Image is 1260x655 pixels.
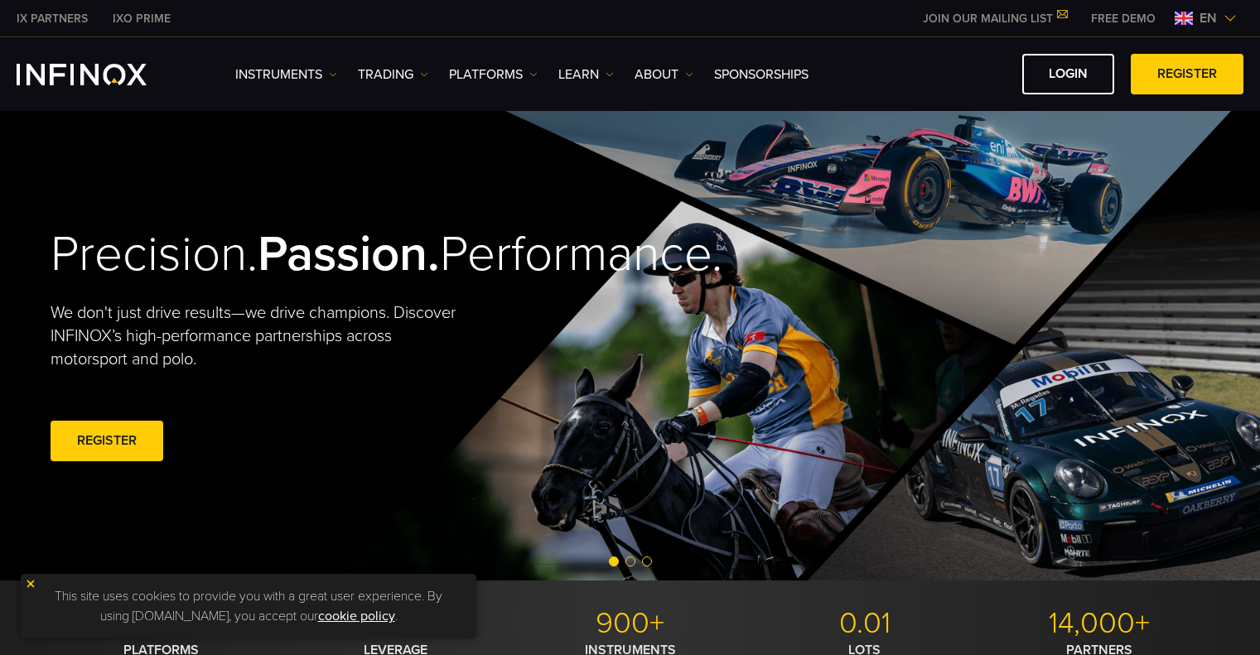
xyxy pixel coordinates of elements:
[1131,54,1243,94] a: REGISTER
[358,65,428,84] a: TRADING
[519,605,741,642] p: 900+
[910,12,1079,26] a: JOIN OUR MAILING LIST
[51,224,572,285] h2: Precision. Performance.
[51,421,163,461] a: REGISTER
[17,64,186,85] a: INFINOX Logo
[625,556,635,566] span: Go to slide 2
[1022,54,1114,94] a: LOGIN
[609,556,619,566] span: Go to slide 1
[51,301,468,371] p: We don't just drive results—we drive champions. Discover INFINOX’s high-performance partnerships ...
[558,65,614,84] a: Learn
[235,65,337,84] a: Instruments
[714,65,809,84] a: SPONSORSHIPS
[100,10,183,27] a: INFINOX
[4,10,100,27] a: INFINOX
[642,556,652,566] span: Go to slide 3
[318,608,395,624] a: cookie policy
[29,582,468,630] p: This site uses cookies to provide you with a great user experience. By using [DOMAIN_NAME], you a...
[1079,10,1168,27] a: INFINOX MENU
[25,578,36,590] img: yellow close icon
[635,65,693,84] a: ABOUT
[1193,8,1224,28] span: en
[258,224,440,284] strong: Passion.
[988,605,1210,642] p: 14,000+
[754,605,976,642] p: 0.01
[449,65,538,84] a: PLATFORMS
